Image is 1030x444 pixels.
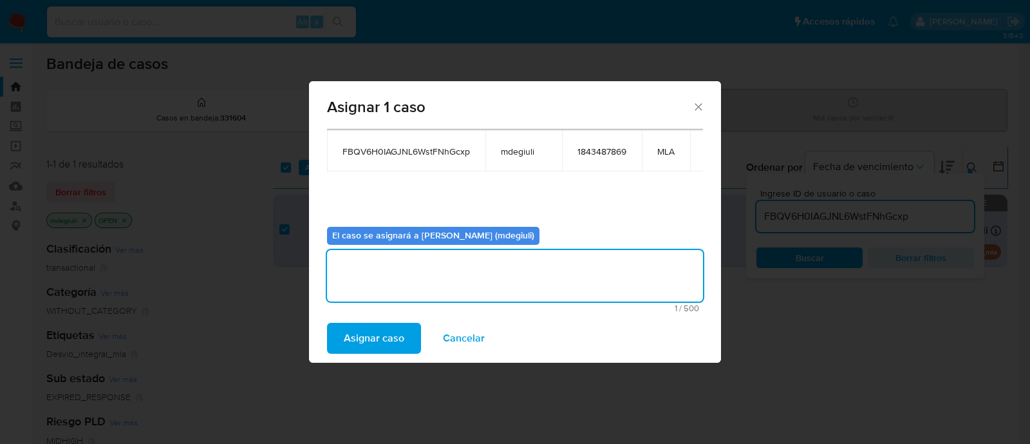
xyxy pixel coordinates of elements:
[327,323,421,354] button: Asignar caso
[426,323,501,354] button: Cancelar
[309,81,721,363] div: assign-modal
[657,146,675,157] span: MLA
[332,229,534,242] b: El caso se asignará a [PERSON_NAME] (mdegiuli)
[443,324,485,352] span: Cancelar
[344,324,404,352] span: Asignar caso
[327,99,692,115] span: Asignar 1 caso
[501,146,547,157] span: mdegiuli
[342,146,470,157] span: FBQV6H0IAGJNL6WstFNhGcxp
[692,101,704,112] button: Cerrar ventana
[577,146,626,157] span: 1843487869
[331,304,699,313] span: Máximo 500 caracteres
